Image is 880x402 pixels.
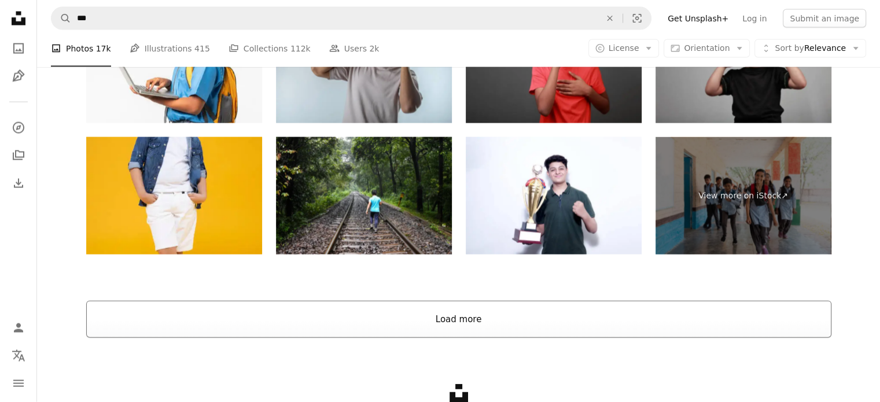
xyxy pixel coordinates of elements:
button: Submit an image [783,9,866,28]
a: Download History [7,172,30,195]
span: Orientation [684,43,730,53]
span: License [609,43,639,53]
a: Users 2k [329,30,380,67]
button: Visual search [623,8,651,29]
a: Collections [7,144,30,167]
img: Confident indian teenager college or school boy holding golden victory trophy cup in hand isolate... [466,137,642,255]
button: Clear [597,8,623,29]
span: Sort by [775,43,804,53]
button: Language [7,344,30,367]
span: 415 [194,42,210,55]
button: License [588,39,660,58]
a: Illustrations [7,65,30,88]
a: Home — Unsplash [7,7,30,32]
img: Rear View Of Boy Walking On Railroad Track [276,137,452,255]
form: Find visuals sitewide [51,7,651,30]
span: 2k [369,42,379,55]
a: Collections 112k [229,30,311,67]
a: Get Unsplash+ [661,9,735,28]
a: Log in [735,9,774,28]
a: Illustrations 415 [130,30,210,67]
img: child boy modern - stock photo [86,137,262,255]
a: Photos [7,37,30,60]
button: Load more [86,301,831,338]
button: Sort byRelevance [754,39,866,58]
a: Log in / Sign up [7,316,30,340]
span: 112k [290,42,311,55]
a: Explore [7,116,30,139]
button: Menu [7,372,30,395]
span: Relevance [775,43,846,54]
a: View more on iStock↗ [656,137,831,255]
button: Orientation [664,39,750,58]
button: Search Unsplash [51,8,71,29]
